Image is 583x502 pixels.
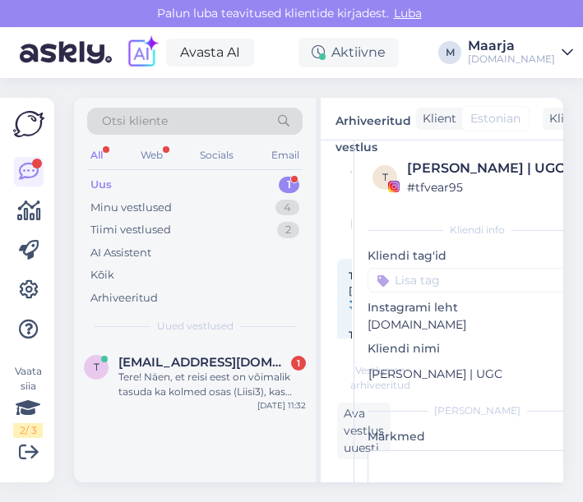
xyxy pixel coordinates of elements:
[90,245,151,261] div: AI Assistent
[468,39,555,53] div: Maarja
[337,403,391,459] div: Ava vestlus uuesti
[197,145,237,166] div: Socials
[368,365,568,383] input: Lisa nimi
[137,145,166,166] div: Web
[118,355,289,370] span: teppan53@gmail.com
[350,363,410,393] span: Vestlus on arhiveeritud
[291,356,306,371] div: 1
[90,200,172,216] div: Minu vestlused
[166,39,254,67] a: Avasta AI
[389,6,427,21] span: Luba
[407,178,582,196] div: # tfvear95
[468,53,555,66] div: [DOMAIN_NAME]
[416,110,456,127] div: Klient
[268,145,303,166] div: Email
[118,370,306,399] div: Tere! Näen, et reisi eest on võimalik tasuda ka kolmed osas (Liisi3), kas saaks selle kohta täpse...
[13,111,44,137] img: Askly Logo
[90,177,112,193] div: Uus
[87,145,106,166] div: All
[13,423,43,438] div: 2 / 3
[468,39,573,66] a: Maarja[DOMAIN_NAME]
[90,290,158,306] div: Arhiveeritud
[335,108,411,130] label: Arhiveeritud vestlus
[382,171,388,183] span: t
[407,159,582,178] div: [PERSON_NAME] | UGC
[470,110,521,127] span: Estonian
[298,38,399,67] div: Aktiivne
[438,41,461,64] div: M
[94,361,99,373] span: t
[257,399,306,412] div: [DATE] 11:32
[275,200,299,216] div: 4
[277,222,299,238] div: 2
[102,113,168,130] span: Otsi kliente
[90,222,171,238] div: Tiimi vestlused
[90,267,114,283] div: Kõik
[337,216,398,231] div: [DATE]
[279,177,299,193] div: 1
[13,364,43,438] div: Vaata siia
[125,35,160,70] img: explore-ai
[157,319,234,334] span: Uued vestlused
